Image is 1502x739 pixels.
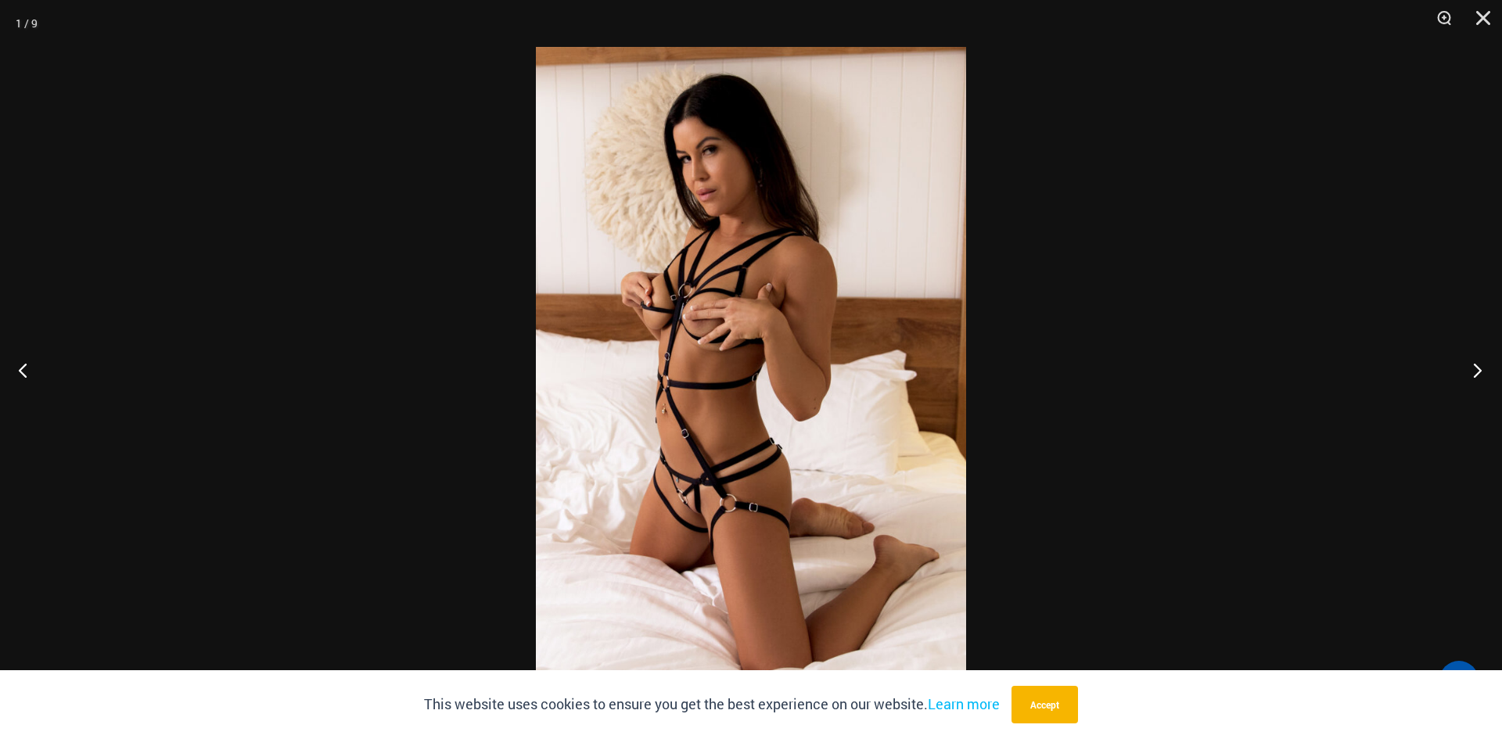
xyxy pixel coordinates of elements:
[424,693,1000,716] p: This website uses cookies to ensure you get the best experience on our website.
[1443,331,1502,409] button: Next
[536,47,966,692] img: Sweetest Obsession Black 1129 Bra 6119 Bottom 1939 Bodysuit 01
[928,694,1000,713] a: Learn more
[16,12,38,35] div: 1 / 9
[1012,686,1078,723] button: Accept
